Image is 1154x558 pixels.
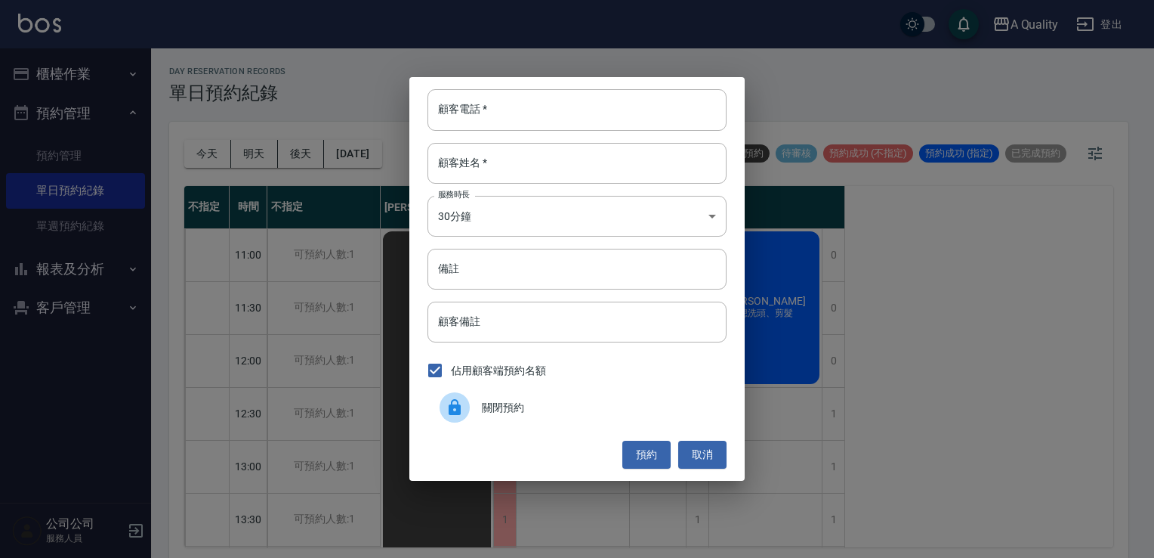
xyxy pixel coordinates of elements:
[482,400,714,416] span: 關閉預約
[678,441,727,469] button: 取消
[622,441,671,469] button: 預約
[438,189,470,200] label: 服務時長
[451,363,546,379] span: 佔用顧客端預約名額
[427,386,727,429] div: 關閉預約
[427,196,727,237] div: 30分鐘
